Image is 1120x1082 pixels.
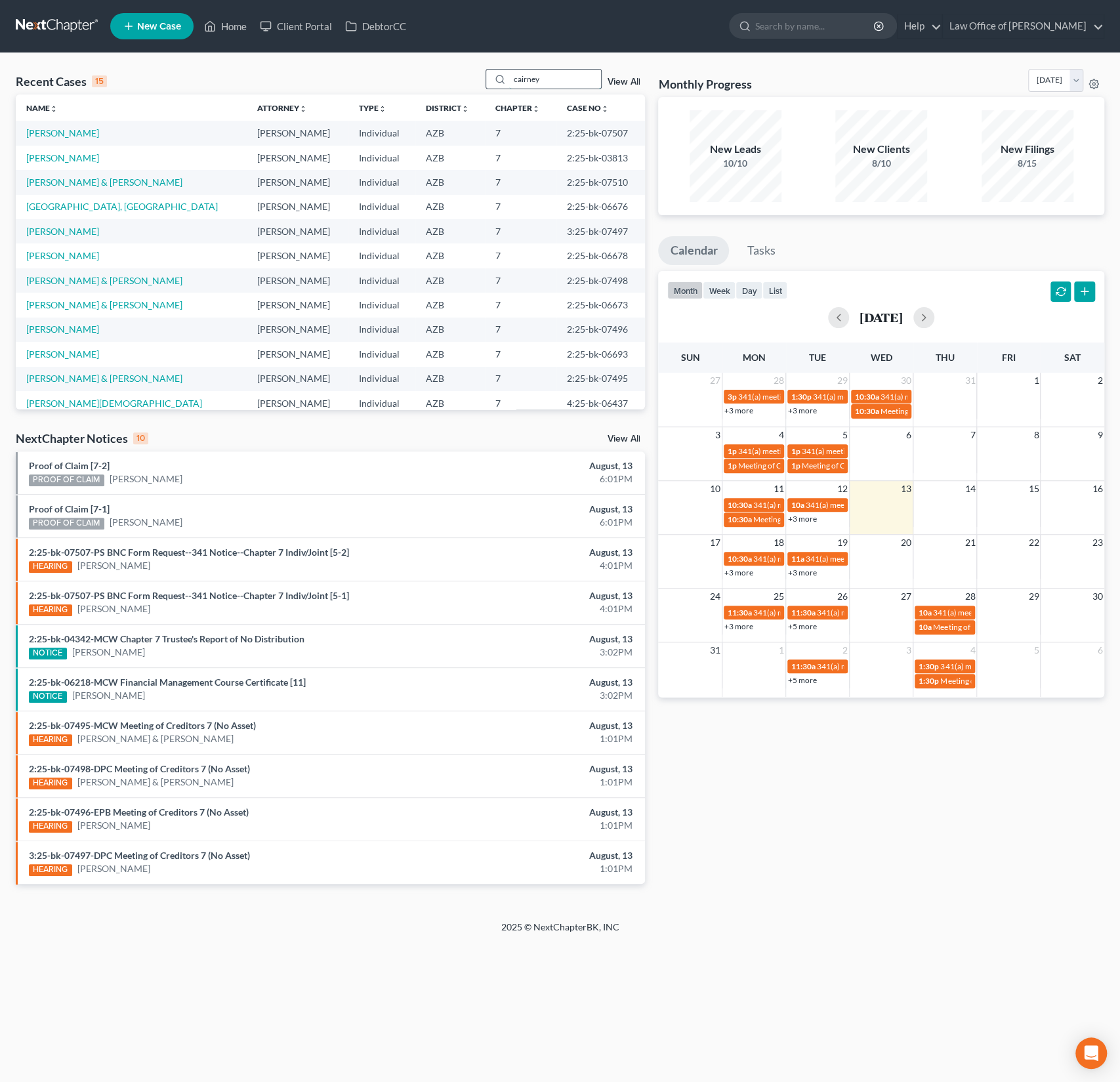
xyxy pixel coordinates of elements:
[485,318,556,342] td: 7
[806,500,932,510] span: 341(a) meeting for [PERSON_NAME]
[860,310,903,324] h2: [DATE]
[440,503,632,516] div: August, 13
[881,392,1007,402] span: 341(a) meeting for [PERSON_NAME]
[900,373,913,388] span: 30
[556,391,646,415] td: 4:25-bk-06437
[415,318,485,342] td: AZB
[29,604,72,616] div: HEARING
[791,461,800,470] span: 1p
[753,500,880,510] span: 341(a) meeting for [PERSON_NAME]
[855,392,879,402] span: 10:30a
[440,633,632,646] div: August, 13
[348,195,415,219] td: Individual
[1027,535,1040,551] span: 22
[247,391,348,415] td: [PERSON_NAME]
[26,103,58,113] a: Nameunfold_more
[791,446,800,456] span: 1p
[743,352,766,363] span: Mon
[556,293,646,317] td: 2:25-bk-06673
[791,608,816,617] span: 11:30a
[709,481,722,497] span: 10
[415,293,485,317] td: AZB
[485,121,556,145] td: 7
[348,293,415,317] td: Individual
[415,268,485,293] td: AZB
[72,689,145,702] a: [PERSON_NAME]
[898,14,942,38] a: Help
[982,157,1073,170] div: 8/15
[415,243,485,268] td: AZB
[556,195,646,219] td: 2:25-bk-06676
[29,460,110,471] a: Proof of Claim [7-2]
[943,14,1104,38] a: Law Office of [PERSON_NAME]
[415,391,485,415] td: AZB
[919,661,939,671] span: 1:30p
[762,281,787,299] button: list
[667,281,703,299] button: month
[348,219,415,243] td: Individual
[415,146,485,170] td: AZB
[247,367,348,391] td: [PERSON_NAME]
[532,105,540,113] i: unfold_more
[817,661,944,671] span: 341(a) meeting for [PERSON_NAME]
[802,461,947,470] span: Meeting of Creditors for [PERSON_NAME]
[1032,373,1040,388] span: 1
[485,170,556,194] td: 7
[556,367,646,391] td: 2:25-bk-07495
[29,648,67,659] div: NOTICE
[813,392,940,402] span: 341(a) meeting for [PERSON_NAME]
[29,763,250,774] a: 2:25-bk-07498-DPC Meeting of Creditors 7 (No Asset)
[29,676,306,688] a: 2:25-bk-06218-MCW Financial Management Course Certificate [11]
[1096,373,1104,388] span: 2
[836,589,849,604] span: 26
[415,342,485,366] td: AZB
[772,373,785,388] span: 28
[29,691,67,703] div: NOTICE
[29,734,72,746] div: HEARING
[817,608,944,617] span: 341(a) meeting for [PERSON_NAME]
[728,392,737,402] span: 3p
[788,675,817,685] a: +5 more
[835,157,927,170] div: 8/10
[29,547,349,558] a: 2:25-bk-07507-PS BNC Form Request--341 Notice--Chapter 7 Indiv/Joint [5-2]
[778,427,785,443] span: 4
[440,776,632,789] div: 1:01PM
[26,127,99,138] a: [PERSON_NAME]
[556,268,646,293] td: 2:25-bk-07498
[29,561,72,573] div: HEARING
[871,352,892,363] span: Wed
[92,75,107,87] div: 15
[415,195,485,219] td: AZB
[900,589,913,604] span: 27
[29,474,104,486] div: PROOF OF CLAIM
[738,446,934,456] span: 341(a) meeting for [PERSON_NAME] & [PERSON_NAME]
[29,633,304,644] a: 2:25-bk-04342-MCW Chapter 7 Trustee's Report of No Distribution
[247,170,348,194] td: [PERSON_NAME]
[440,676,632,689] div: August, 13
[919,608,932,617] span: 10a
[607,77,640,87] a: View All
[788,621,817,631] a: +5 more
[110,472,182,486] a: [PERSON_NAME]
[728,514,752,524] span: 10:30a
[16,430,148,446] div: NextChapter Notices
[940,661,1067,671] span: 341(a) meeting for [PERSON_NAME]
[485,342,556,366] td: 7
[50,105,58,113] i: unfold_more
[1091,535,1104,551] span: 23
[791,661,816,671] span: 11:30a
[940,676,1086,686] span: Meeting of Creditors for [PERSON_NAME]
[836,535,849,551] span: 19
[738,461,953,470] span: Meeting of Creditors for [PERSON_NAME] & [PERSON_NAME]
[900,481,913,497] span: 13
[77,819,150,832] a: [PERSON_NAME]
[26,299,182,310] a: [PERSON_NAME] & [PERSON_NAME]
[26,398,202,409] a: [PERSON_NAME][DEMOGRAPHIC_DATA]
[658,76,751,92] h3: Monthly Progress
[26,323,99,335] a: [PERSON_NAME]
[772,481,785,497] span: 11
[247,342,348,366] td: [PERSON_NAME]
[1064,352,1081,363] span: Sat
[1002,352,1016,363] span: Fri
[26,226,99,237] a: [PERSON_NAME]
